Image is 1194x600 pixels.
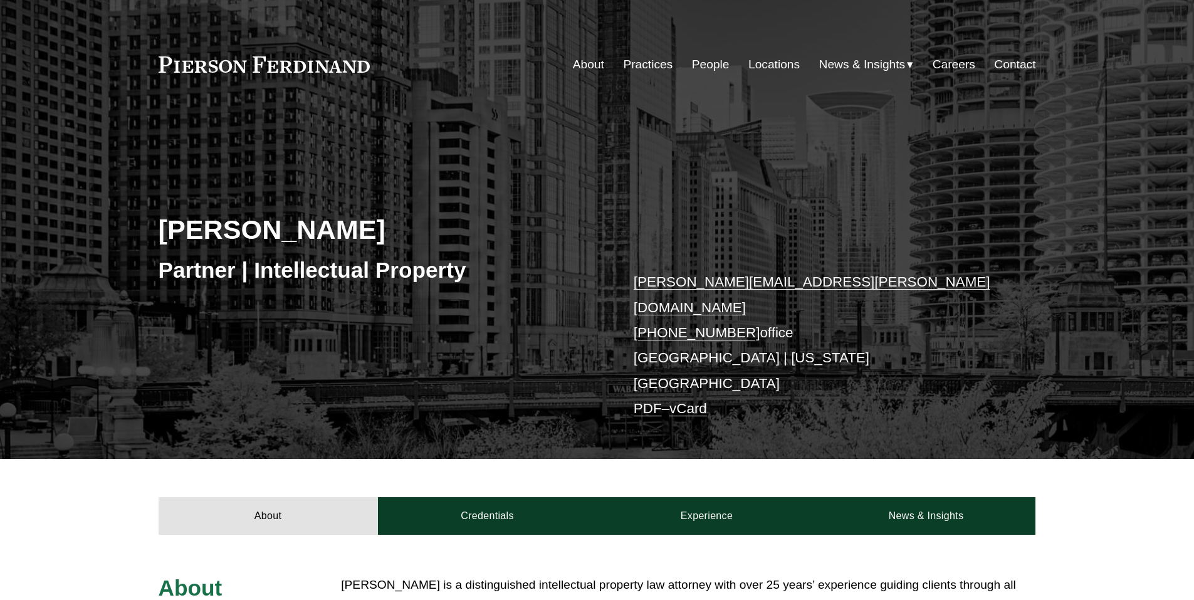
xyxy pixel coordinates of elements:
p: office [GEOGRAPHIC_DATA] | [US_STATE][GEOGRAPHIC_DATA] – [634,270,999,421]
a: vCard [669,401,707,416]
a: Contact [994,53,1035,76]
a: People [692,53,730,76]
a: Credentials [378,497,597,535]
a: Practices [623,53,673,76]
a: Careers [933,53,975,76]
a: News & Insights [816,497,1035,535]
a: About [159,497,378,535]
a: Locations [748,53,800,76]
a: Experience [597,497,817,535]
span: About [159,576,223,600]
h2: [PERSON_NAME] [159,213,597,246]
a: folder dropdown [819,53,914,76]
a: [PERSON_NAME][EMAIL_ADDRESS][PERSON_NAME][DOMAIN_NAME] [634,274,990,315]
a: PDF [634,401,662,416]
a: About [573,53,604,76]
a: [PHONE_NUMBER] [634,325,760,340]
span: News & Insights [819,54,906,76]
h3: Partner | Intellectual Property [159,256,597,284]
